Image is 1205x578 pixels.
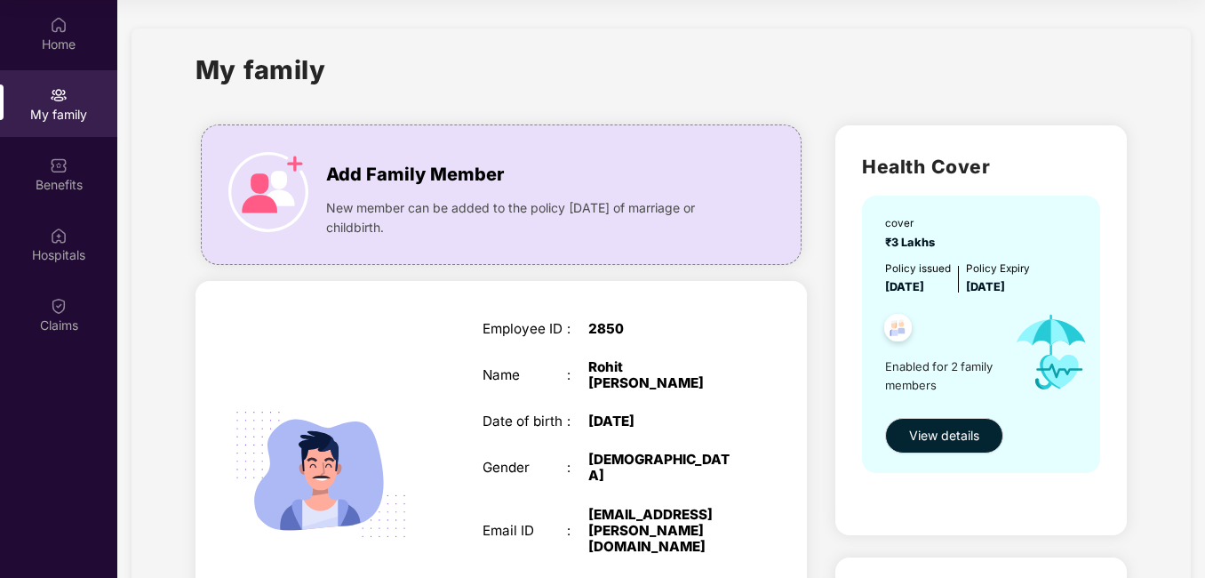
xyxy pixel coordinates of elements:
[483,367,567,383] div: Name
[567,413,588,429] div: :
[567,460,588,476] div: :
[50,16,68,34] img: svg+xml;base64,PHN2ZyBpZD0iSG9tZSIgeG1sbnM9Imh0dHA6Ly93d3cudzMub3JnLzIwMDAvc3ZnIiB3aWR0aD0iMjAiIG...
[588,321,736,337] div: 2850
[1000,296,1104,409] img: icon
[326,161,504,189] span: Add Family Member
[588,413,736,429] div: [DATE]
[588,507,736,555] div: [EMAIL_ADDRESS][PERSON_NAME][DOMAIN_NAME]
[885,215,940,231] div: cover
[862,152,1100,181] h2: Health Cover
[588,452,736,484] div: [DEMOGRAPHIC_DATA]
[909,426,979,446] span: View details
[50,297,68,315] img: svg+xml;base64,PHN2ZyBpZD0iQ2xhaW0iIHhtbG5zPSJodHRwOi8vd3d3LnczLm9yZy8yMDAwL3N2ZyIgd2lkdGg9IjIwIi...
[885,236,940,249] span: ₹3 Lakhs
[483,413,567,429] div: Date of birth
[326,198,736,237] span: New member can be added to the policy [DATE] of marriage or childbirth.
[483,460,567,476] div: Gender
[567,321,588,337] div: :
[885,357,999,394] span: Enabled for 2 family members
[567,367,588,383] div: :
[966,261,1030,277] div: Policy Expiry
[588,359,736,391] div: Rohit [PERSON_NAME]
[876,309,920,352] img: svg+xml;base64,PHN2ZyB4bWxucz0iaHR0cDovL3d3dy53My5vcmcvMjAwMC9zdmciIHdpZHRoPSI0OC45NDMiIGhlaWdodD...
[196,50,326,90] h1: My family
[50,86,68,104] img: svg+xml;base64,PHN2ZyB3aWR0aD0iMjAiIGhlaWdodD0iMjAiIHZpZXdCb3g9IjAgMCAyMCAyMCIgZmlsbD0ibm9uZSIgeG...
[885,418,1003,454] button: View details
[50,157,68,174] img: svg+xml;base64,PHN2ZyBpZD0iQmVuZWZpdHMiIHhtbG5zPSJodHRwOi8vd3d3LnczLm9yZy8yMDAwL3N2ZyIgd2lkdGg9Ij...
[483,321,567,337] div: Employee ID
[228,152,308,232] img: icon
[50,227,68,245] img: svg+xml;base64,PHN2ZyBpZD0iSG9zcGl0YWxzIiB4bWxucz0iaHR0cDovL3d3dy53My5vcmcvMjAwMC9zdmciIHdpZHRoPS...
[966,280,1005,293] span: [DATE]
[885,280,924,293] span: [DATE]
[483,523,567,539] div: Email ID
[567,523,588,539] div: :
[885,261,951,277] div: Policy issued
